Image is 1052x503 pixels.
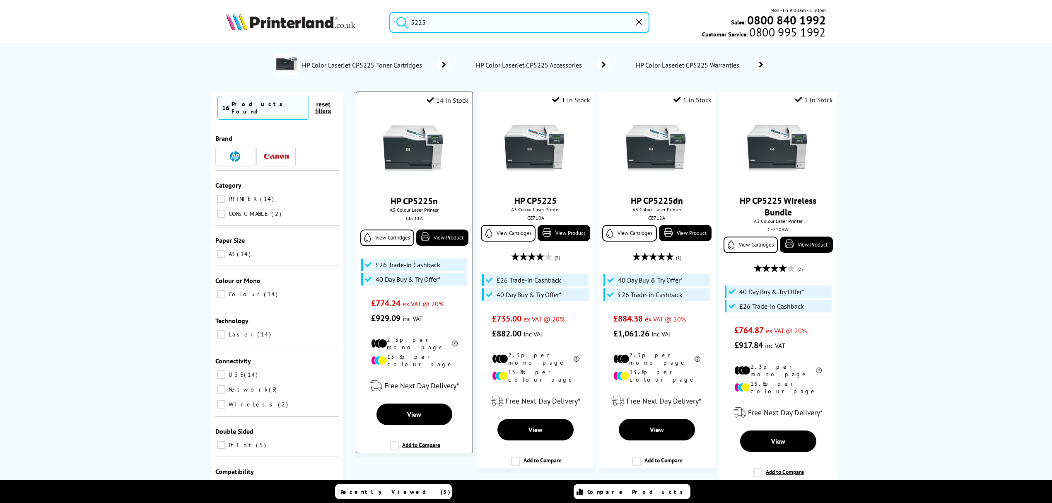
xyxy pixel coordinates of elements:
[276,54,297,75] img: CE710A-conspage.jpg
[659,225,712,241] a: View Product
[734,363,822,378] li: 2.3p per mono page
[747,12,826,28] b: 0800 840 1992
[264,154,289,159] img: Canon
[740,195,816,218] a: HP CP5225 Wireless Bundle
[257,331,273,338] span: 14
[309,101,337,115] button: reset filters
[227,331,256,338] span: Laser
[514,195,557,206] a: HP CP5225
[226,12,379,32] a: Printerland Logo
[635,61,743,69] span: HP Color LaserJet CP5225 Warranties
[771,437,785,445] span: View
[702,28,825,38] span: Customer Service:
[215,317,249,325] span: Technology
[384,381,459,390] span: Free Next Day Delivery*
[226,12,355,31] img: Printerland Logo
[215,427,253,435] span: Double Sided
[748,408,823,417] span: Free Next Day Delivery*
[626,118,688,181] img: HP-CP5225-Front2-Small.jpg
[492,368,579,383] li: 13.8p per colour page
[256,441,268,449] span: 5
[217,290,225,298] input: Colour 14
[627,396,701,406] span: Free Next Day Delivery*
[766,326,807,335] span: ex VAT @ 20%
[747,118,809,181] img: HP-CP5225-Front2-Small.jpg
[731,18,746,26] span: Sales:
[481,225,535,242] a: View Cartridges
[335,484,452,499] a: Recently Viewed (5)
[427,96,468,104] div: 14 In Stock
[538,225,590,241] a: View Product
[613,313,643,324] span: £884.38
[230,151,240,162] img: HP
[301,61,425,69] span: HP Color LaserJet CP5225 Toner Cartridges
[497,276,561,284] span: £26 Trade-in Cashback
[215,236,245,244] span: Paper Size
[504,118,567,181] img: HP-CP5225-Front2-Small.jpg
[753,468,804,484] label: Add to Compare
[269,386,279,393] span: 9
[362,215,466,221] div: CE711A
[371,313,401,324] span: £929.09
[215,181,241,189] span: Category
[524,330,544,338] span: inc VAT
[371,336,458,351] li: 2.3p per mono page
[227,441,255,449] span: Print
[264,290,280,298] span: 14
[227,210,270,218] span: CONSUMABLE
[511,457,562,472] label: Add to Compare
[481,389,590,413] div: modal_delivery
[403,314,423,323] span: inc VAT
[726,226,830,232] div: CE710AW
[360,374,468,397] div: modal_delivery
[506,396,580,406] span: Free Next Day Delivery*
[227,250,236,258] span: A3
[403,300,444,308] span: ex VAT @ 20%
[217,250,225,258] input: A3 14
[619,419,695,440] a: View
[613,351,701,366] li: 2.3p per mono page
[227,371,243,378] span: USB
[602,206,711,213] span: A3 Colour Laser Printer
[734,340,763,351] span: £917.84
[739,288,804,296] span: 40 Day Buy & Try Offer*
[227,386,268,393] span: Network
[587,488,688,496] span: Compare Products
[650,426,664,434] span: View
[795,96,833,104] div: 1 In Stock
[371,298,401,309] span: £774.24
[676,250,681,266] span: (1)
[227,195,259,203] span: PRINTER
[301,54,450,76] a: HP Color LaserJet CP5225 Toner Cartridges
[371,353,458,368] li: 13.8p per colour page
[613,368,701,383] li: 13.8p per colour page
[217,330,225,339] input: Laser 14
[497,290,562,299] span: 40 Day Buy & Try Offer*
[360,207,468,213] span: A3 Colour Laser Printer
[602,225,656,242] a: View Cartridges
[724,237,778,253] a: View Cartridges
[376,261,440,269] span: £26 Trade-in Cashback
[528,426,543,434] span: View
[618,276,683,284] span: 40 Day Buy & Try Offer*
[244,371,260,378] span: 14
[232,100,304,115] div: Products Found
[481,206,590,213] span: A3 Colour Laser Printer
[797,261,803,277] span: (2)
[734,325,764,336] span: £764.87
[376,404,452,425] a: View
[227,290,263,298] span: Colour
[765,341,785,350] span: inc VAT
[724,401,832,424] div: modal_delivery
[222,104,229,112] span: 16
[278,401,290,408] span: 2
[271,210,283,218] span: 2
[260,195,276,203] span: 14
[734,380,822,395] li: 13.8p per colour page
[407,410,421,418] span: View
[631,195,683,206] a: HP CP5225dn
[780,237,832,253] a: View Product
[217,210,225,218] input: CONSUMABLE 2
[555,250,560,266] span: (2)
[574,484,690,499] a: Compare Products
